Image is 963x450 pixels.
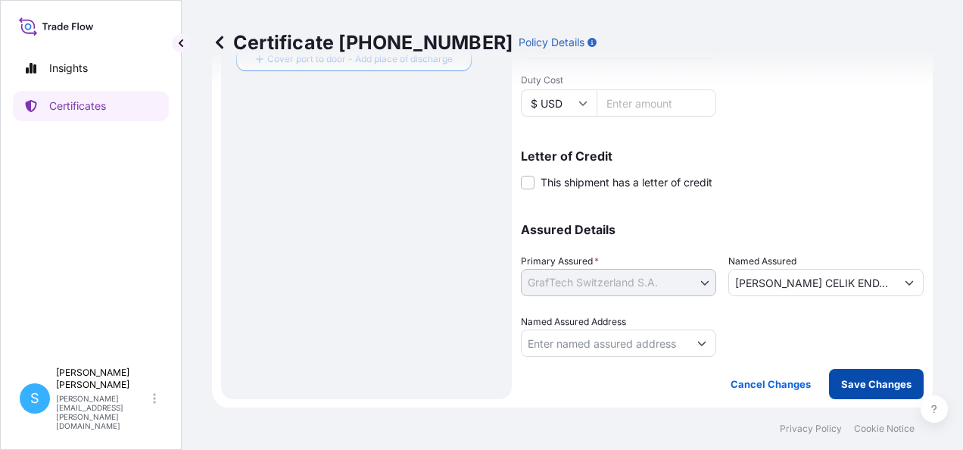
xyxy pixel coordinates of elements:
[519,35,584,50] p: Policy Details
[49,61,88,76] p: Insights
[688,330,715,357] button: Show suggestions
[49,98,106,114] p: Certificates
[780,423,842,435] a: Privacy Policy
[30,391,39,406] span: S
[521,150,924,162] p: Letter of Credit
[528,275,658,290] span: GrafTech Switzerland S.A.
[597,89,716,117] input: Enter amount
[521,314,626,330] label: Named Assured Address
[728,254,796,269] label: Named Assured
[521,254,599,269] span: Primary Assured
[56,367,150,391] p: [PERSON_NAME] [PERSON_NAME]
[731,377,811,392] p: Cancel Changes
[729,269,896,296] input: Assured Name
[56,394,150,430] p: [PERSON_NAME][EMAIL_ADDRESS][PERSON_NAME][DOMAIN_NAME]
[521,223,924,236] p: Assured Details
[13,53,169,83] a: Insights
[854,423,915,435] a: Cookie Notice
[13,91,169,121] a: Certificates
[212,30,513,55] p: Certificate [PHONE_NUMBER]
[541,175,712,190] span: This shipment has a letter of credit
[718,369,823,399] button: Cancel Changes
[841,377,912,392] p: Save Changes
[522,330,688,357] input: Named Assured Address
[829,369,924,399] button: Save Changes
[896,269,923,296] button: Show suggestions
[521,269,716,296] button: GrafTech Switzerland S.A.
